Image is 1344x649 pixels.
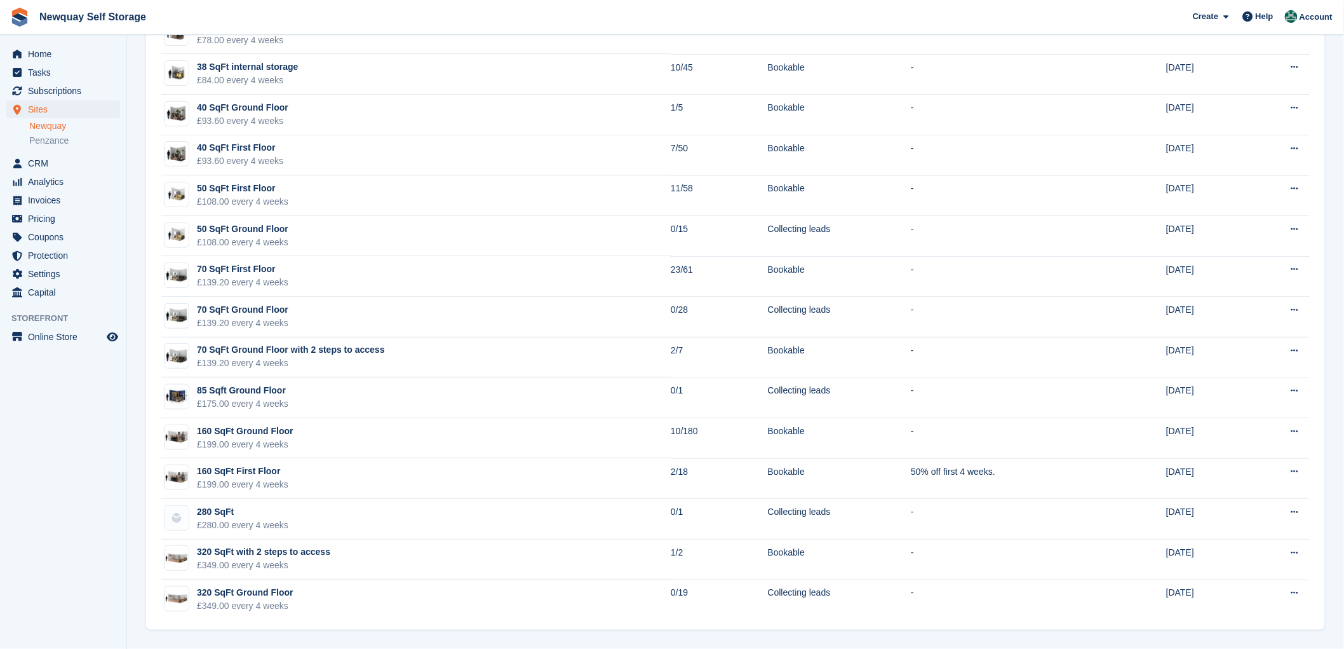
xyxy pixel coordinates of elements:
img: 75-sqft-unit.jpg [165,347,189,365]
img: 75-sqft-unit.jpg [165,266,189,285]
td: 1/2 [671,540,768,580]
a: Preview store [105,329,120,345]
a: menu [6,284,120,301]
div: 38 SqFt internal storage [197,60,298,74]
td: - [911,418,1103,459]
div: £93.60 every 4 weeks [197,154,283,168]
td: - [911,54,1103,95]
img: 40-sqft-unit.jpg [165,145,189,163]
div: 320 SqFt with 2 steps to access [197,545,330,559]
span: Tasks [28,64,104,81]
span: Coupons [28,228,104,246]
td: Bookable [768,418,911,459]
td: [DATE] [1166,338,1249,378]
img: blank-unit-type-icon-ffbac7b88ba66c5e286b0e438baccc4b9c83835d4c34f86887a83fc20ec27e7b.svg [165,506,189,530]
td: 0/1 [671,499,768,540]
td: - [911,95,1103,135]
td: - [911,540,1103,580]
div: £93.60 every 4 weeks [197,114,288,128]
span: Capital [28,284,104,301]
a: Penzance [29,135,120,147]
td: 10/45 [671,54,768,95]
td: - [911,338,1103,378]
td: 50% off first 4 weeks. [911,458,1103,499]
a: menu [6,173,120,191]
div: 85 Sqft Ground Floor [197,384,288,397]
td: [DATE] [1166,54,1249,95]
div: 40 SqFt Ground Floor [197,101,288,114]
div: £175.00 every 4 weeks [197,397,288,411]
div: £139.20 every 4 weeks [197,317,288,330]
a: menu [6,45,120,63]
td: [DATE] [1166,95,1249,135]
div: £349.00 every 4 weeks [197,559,330,572]
a: menu [6,247,120,264]
td: 0/15 [671,216,768,257]
div: £139.20 every 4 weeks [197,276,288,289]
a: menu [6,191,120,209]
td: 11/58 [671,175,768,216]
img: 150-sqft-unit.jpg [165,468,189,487]
a: Newquay [29,120,120,132]
span: Settings [28,265,104,283]
td: 0/1 [671,378,768,418]
span: Online Store [28,328,104,346]
div: £199.00 every 4 weeks [197,478,288,491]
div: 70 SqFt First Floor [197,263,288,276]
td: - [911,297,1103,338]
td: - [911,256,1103,297]
img: 35-sqft-unit%20(1).jpg [165,64,189,83]
td: [DATE] [1166,135,1249,176]
div: 280 SqFt [197,505,288,519]
td: [DATE] [1166,418,1249,459]
td: - [911,135,1103,176]
span: Protection [28,247,104,264]
div: £199.00 every 4 weeks [197,438,293,451]
img: 75-sqft-unit.jpg [165,306,189,325]
td: [DATE] [1166,216,1249,257]
span: Help [1256,10,1273,23]
span: Invoices [28,191,104,209]
td: Collecting leads [768,378,911,418]
td: - [911,378,1103,418]
td: 1/5 [671,95,768,135]
img: 150-sqft-unit.jpg [165,428,189,446]
span: Home [28,45,104,63]
img: 300-sqft-unit.jpg [165,590,189,608]
span: Pricing [28,210,104,228]
div: 70 SqFt Ground Floor with 2 steps to access [197,343,385,357]
td: Bookable [768,256,911,297]
td: [DATE] [1166,580,1249,620]
td: Bookable [768,458,911,499]
a: menu [6,210,120,228]
td: [DATE] [1166,458,1249,499]
div: 160 SqFt Ground Floor [197,425,293,438]
div: 50 SqFt Ground Floor [197,222,288,236]
span: Sites [28,100,104,118]
td: 7/50 [671,135,768,176]
a: menu [6,228,120,246]
div: 160 SqFt First Floor [197,465,288,478]
td: [DATE] [1166,297,1249,338]
td: Bookable [768,135,911,176]
td: Bookable [768,338,911,378]
a: menu [6,154,120,172]
span: Subscriptions [28,82,104,100]
td: 2/18 [671,458,768,499]
td: 23/61 [671,256,768,297]
img: 80-sqft-container%20(1).jpg [165,388,189,406]
span: Analytics [28,173,104,191]
div: 70 SqFt Ground Floor [197,303,288,317]
td: - [911,580,1103,620]
td: Bookable [768,54,911,95]
span: Storefront [11,312,126,325]
td: 0/19 [671,580,768,620]
div: £108.00 every 4 weeks [197,195,288,208]
img: 300-sqft-unit.jpg [165,549,189,568]
td: [DATE] [1166,499,1249,540]
div: £280.00 every 4 weeks [197,519,288,532]
td: 10/180 [671,418,768,459]
img: 40-sqft-unit.jpg [165,105,189,123]
a: menu [6,328,120,346]
span: CRM [28,154,104,172]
